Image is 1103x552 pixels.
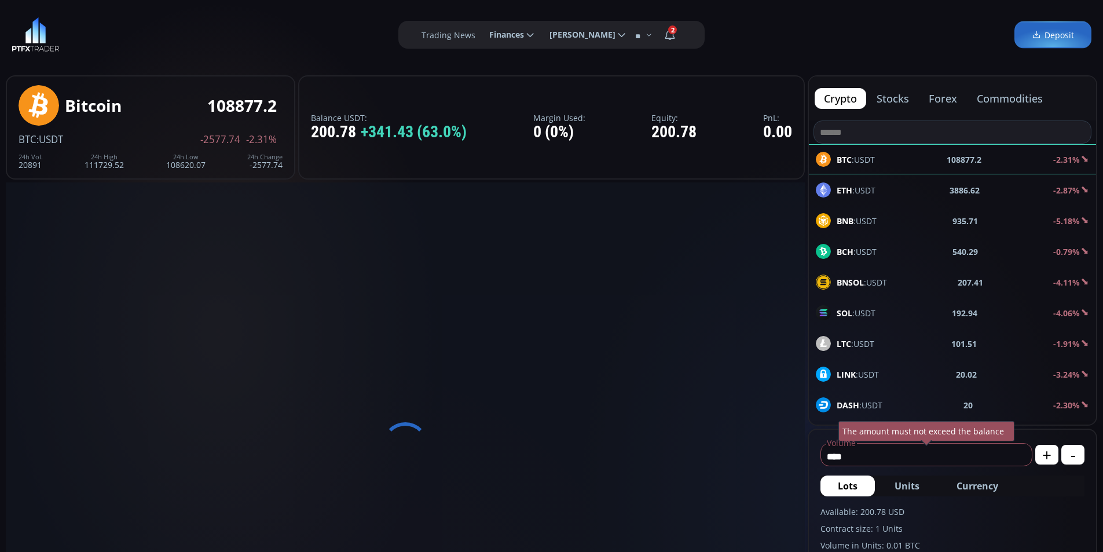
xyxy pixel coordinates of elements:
div: The amount must not exceed the balance [838,421,1014,441]
span: Deposit [1032,29,1074,41]
span: 2 [668,25,677,34]
span: -2577.74 [200,134,240,145]
b: -5.18% [1053,215,1080,226]
div: 200.78 [651,123,697,141]
div: -2577.74 [247,153,283,169]
span: :USDT [837,307,875,319]
div: 24h Low [166,153,206,160]
span: +341.43 (63.0%) [361,123,467,141]
span: Units [895,479,919,493]
div: 24h Change [247,153,283,160]
button: Currency [939,476,1016,496]
b: BNB [837,215,853,226]
div: Bitcoin [65,97,122,115]
b: DASH [837,400,859,411]
div: 200.78 [311,123,467,141]
b: 935.71 [952,215,978,227]
div: 108620.07 [166,153,206,169]
span: :USDT [837,368,879,381]
label: PnL: [763,114,792,122]
span: BTC [19,133,36,146]
b: 207.41 [958,276,983,288]
b: -2.87% [1053,185,1080,196]
label: Balance USDT: [311,114,467,122]
span: Lots [838,479,858,493]
label: Available: 200.78 USD [820,506,1084,518]
b: BNSOL [837,277,864,288]
b: -3.24% [1053,369,1080,380]
button: forex [919,88,966,109]
div: 0.00 [763,123,792,141]
button: Units [877,476,937,496]
div: 24h Vol. [19,153,43,160]
b: -1.91% [1053,338,1080,349]
b: -0.79% [1053,246,1080,257]
span: :USDT [837,246,877,258]
span: Currency [957,479,998,493]
span: :USDT [36,133,63,146]
b: 101.51 [951,338,977,350]
label: Contract size: 1 Units [820,522,1084,535]
div: 20891 [19,153,43,169]
b: LTC [837,338,851,349]
label: Volume in Units: 0.01 BTC [820,539,1084,551]
span: :USDT [837,338,874,350]
b: 3886.62 [950,184,980,196]
b: 192.94 [952,307,977,319]
b: -2.30% [1053,400,1080,411]
label: Trading News [422,29,475,41]
div: 111729.52 [85,153,124,169]
span: :USDT [837,399,882,411]
span: [PERSON_NAME] [541,23,615,46]
label: Equity: [651,114,697,122]
button: + [1035,445,1058,465]
img: LOGO [12,17,60,52]
b: -4.06% [1053,308,1080,319]
button: commodities [968,88,1052,109]
button: stocks [867,88,918,109]
span: Finances [481,23,524,46]
div: 24h High [85,153,124,160]
b: 540.29 [952,246,978,258]
div: 108877.2 [207,97,277,115]
span: -2.31% [246,134,277,145]
b: BCH [837,246,853,257]
b: SOL [837,308,852,319]
div: 0 (0%) [533,123,585,141]
b: 20 [963,399,973,411]
button: Lots [820,476,875,496]
b: -4.11% [1053,277,1080,288]
span: :USDT [837,276,887,288]
span: :USDT [837,184,875,196]
a: Deposit [1014,21,1091,49]
b: ETH [837,185,852,196]
span: :USDT [837,215,877,227]
button: - [1061,445,1084,465]
label: Margin Used: [533,114,585,122]
b: LINK [837,369,856,380]
button: crypto [815,88,866,109]
b: 20.02 [956,368,977,381]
